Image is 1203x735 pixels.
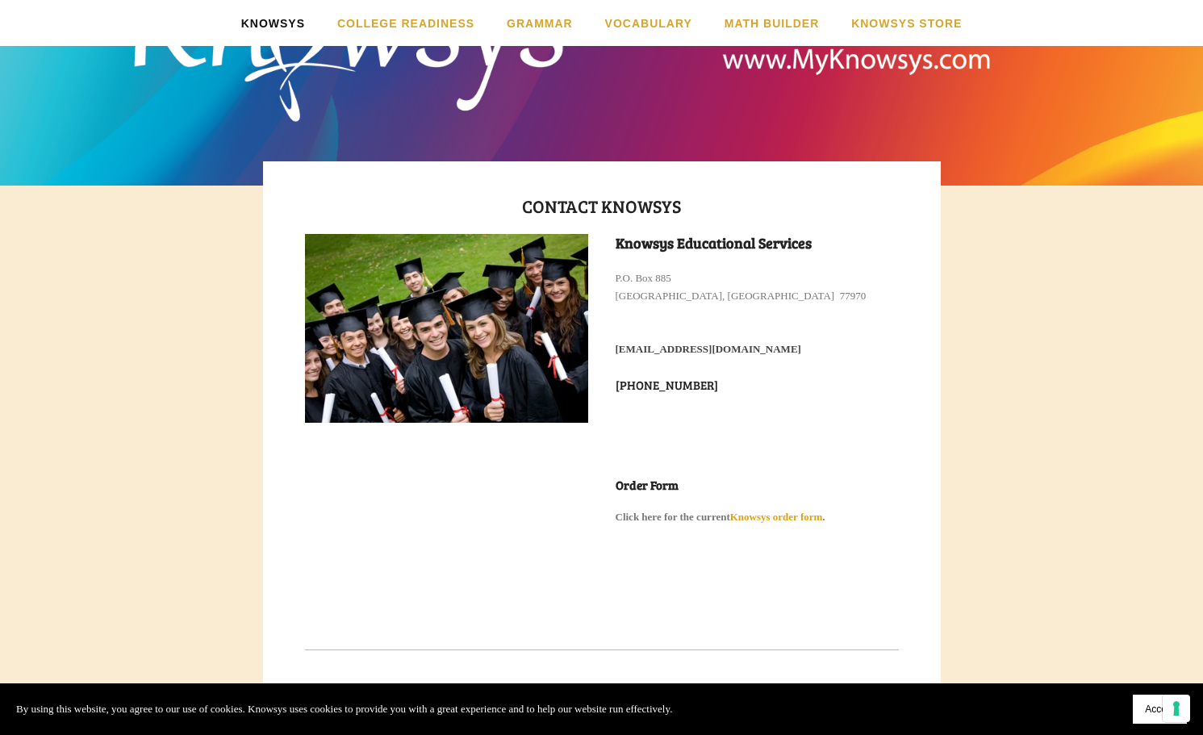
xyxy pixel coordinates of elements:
button: Your consent preferences for tracking technologies [1163,695,1190,722]
strong: . [822,511,825,523]
p: By using this website, you agree to our use of cookies. Knowsys uses cookies to provide you with ... [16,700,672,718]
p: P.O. Box 885 [GEOGRAPHIC_DATA], [GEOGRAPHIC_DATA] 77970 [616,269,899,305]
a: [EMAIL_ADDRESS][DOMAIN_NAME] [616,343,801,355]
button: Accept [1133,695,1187,724]
a: Knowsys order form [730,511,823,523]
strong: Order Form [616,477,679,493]
span: Accept [1145,704,1175,715]
strong: Click here for the current [616,511,730,523]
img: graduate_group.jpg [305,234,588,423]
h3: [PHONE_NUMBER] [616,376,899,394]
h1: Contact Knowsys [305,191,899,220]
strong: Knowsys Educational Services [616,233,812,253]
